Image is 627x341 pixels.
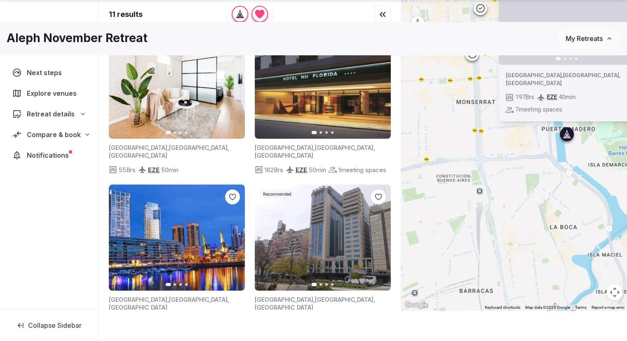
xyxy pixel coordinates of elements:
img: Featured image for venue [109,33,245,139]
span: , [313,296,315,303]
span: Explore venues [27,88,80,98]
span: EZE [296,166,307,174]
button: Go to slide 4 [331,283,333,286]
span: [GEOGRAPHIC_DATA] [169,144,228,151]
button: Go to slide 2 [564,57,566,60]
a: Notifications [7,147,92,164]
a: Terms (opens in new tab) [575,305,587,310]
span: Collapse Sidebar [28,321,82,329]
button: Map camera controls [606,284,623,301]
span: [GEOGRAPHIC_DATA] [255,144,313,151]
button: Go to slide 2 [319,131,322,134]
span: 162 Brs [265,166,283,174]
button: Go to slide 1 [166,131,171,134]
button: Go to slide 3 [569,57,572,60]
span: , [228,296,229,303]
span: , [619,72,620,78]
span: [GEOGRAPHIC_DATA] [505,72,561,78]
img: Featured image for venue [255,185,391,291]
div: 11 results [109,9,143,19]
span: 1 meeting spaces [338,166,386,174]
button: Go to slide 1 [556,57,561,60]
span: 40 min [559,93,575,102]
span: , [313,144,315,151]
a: Open this area in Google Maps (opens a new window) [403,300,430,310]
span: Next steps [27,68,65,78]
span: , [167,144,169,151]
span: [GEOGRAPHIC_DATA] [109,152,167,159]
button: Go to slide 4 [331,131,333,134]
img: Google [403,300,430,310]
span: [GEOGRAPHIC_DATA] [255,296,313,303]
span: Retreat details [27,109,75,119]
span: [GEOGRAPHIC_DATA] [109,304,167,311]
button: Go to slide 3 [325,131,328,134]
span: [GEOGRAPHIC_DATA] [109,296,167,303]
span: [GEOGRAPHIC_DATA] [563,72,619,78]
button: My Retreats [558,28,620,49]
span: [GEOGRAPHIC_DATA] [255,152,313,159]
span: [GEOGRAPHIC_DATA] [505,80,561,86]
span: 55 Brs [119,166,136,174]
h1: Aleph November Retreat [7,31,148,47]
span: , [373,296,375,303]
button: Go to slide 1 [312,131,317,134]
span: [GEOGRAPHIC_DATA] [255,304,313,311]
div: Recommended [260,189,295,199]
span: Recommended [263,191,291,197]
span: 197 Brs [515,93,534,102]
img: Featured image for venue [109,185,245,291]
span: Map data ©2025 Google [525,305,570,310]
button: Go to slide 1 [312,283,317,286]
a: Report a map error [592,305,625,310]
span: My Retreats [566,34,603,43]
button: Go to slide 4 [185,283,188,286]
span: , [228,144,229,151]
span: , [167,296,169,303]
button: Go to slide 3 [179,283,182,286]
span: , [373,144,375,151]
span: 50 min [161,166,178,174]
span: EZE [547,93,557,101]
button: Go to slide 1 [166,283,171,286]
button: Go to slide 2 [174,131,176,134]
span: Notifications [27,150,72,160]
span: [GEOGRAPHIC_DATA] [315,296,373,303]
span: EZE [148,166,160,174]
a: Explore venues [7,85,92,102]
span: [GEOGRAPHIC_DATA] [169,296,228,303]
span: , [561,72,563,78]
button: Go to slide 3 [179,131,182,134]
span: Compare & book [27,130,81,140]
button: Go to slide 2 [174,283,176,286]
span: 50 min [309,166,326,174]
span: 7 meeting spaces [515,105,562,114]
button: Go to slide 4 [575,57,578,60]
button: Collapse Sidebar [7,316,92,334]
button: Go to slide 2 [319,283,322,286]
button: Go to slide 3 [325,283,328,286]
img: Featured image for venue [255,33,391,139]
a: Next steps [7,64,92,81]
span: [GEOGRAPHIC_DATA] [109,144,167,151]
button: Keyboard shortcuts [485,305,520,310]
button: Go to slide 4 [185,131,188,134]
span: [GEOGRAPHIC_DATA] [315,144,373,151]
